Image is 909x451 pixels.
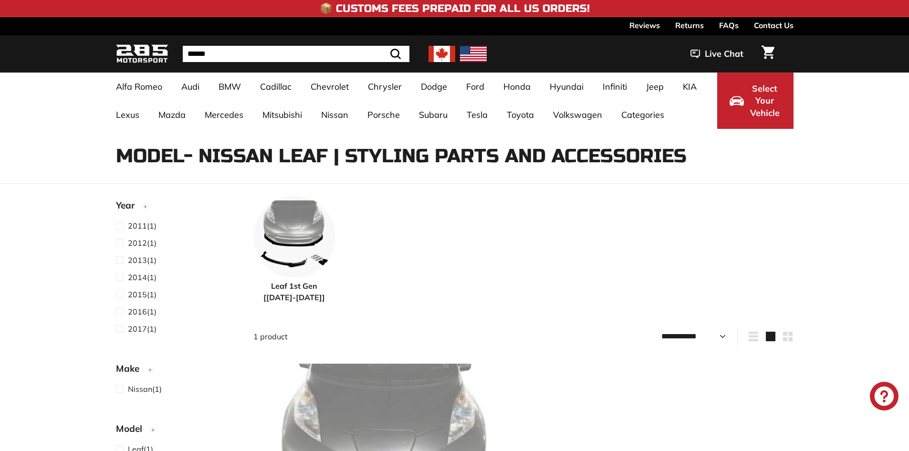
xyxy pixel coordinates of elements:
a: Jeep [637,73,673,101]
button: Make [116,359,238,383]
span: (1) [128,383,162,395]
span: (1) [128,289,157,300]
span: Leaf 1st Gen [[DATE]-[DATE]] [253,280,335,303]
span: 2014 [128,273,147,282]
a: Contact Us [754,17,794,33]
a: Nissan [312,101,358,129]
span: (1) [128,306,157,317]
span: Select Your Vehicle [749,83,781,119]
a: Leaf 1st Gen [[DATE]-[DATE]] [253,196,335,303]
img: Logo_285_Motorsport_areodynamics_components [116,43,168,65]
a: Alfa Romeo [106,73,172,101]
span: 2012 [128,238,147,248]
inbox-online-store-chat: Shopify online store chat [867,382,901,413]
a: Reviews [629,17,660,33]
a: Tesla [457,101,497,129]
a: Honda [494,73,540,101]
a: Audi [172,73,209,101]
span: Live Chat [705,48,743,60]
button: Year [116,196,238,220]
a: Cadillac [251,73,301,101]
a: Porsche [358,101,409,129]
span: 2015 [128,290,147,299]
a: Categories [612,101,674,129]
a: Lexus [106,101,149,129]
a: Returns [675,17,704,33]
span: Make [116,362,146,376]
a: Mitsubishi [253,101,312,129]
a: Hyundai [540,73,593,101]
a: Subaru [409,101,457,129]
a: Chrysler [358,73,411,101]
a: Chevrolet [301,73,358,101]
a: Ford [457,73,494,101]
span: Nissan [128,384,152,394]
span: 2016 [128,307,147,316]
a: Toyota [497,101,543,129]
button: Select Your Vehicle [717,73,794,129]
a: Mercedes [195,101,253,129]
span: 2011 [128,221,147,231]
a: Mazda [149,101,195,129]
input: Search [183,46,409,62]
a: Infiniti [593,73,637,101]
button: Live Chat [678,42,756,66]
span: (1) [128,323,157,335]
span: Model [116,422,149,436]
span: (1) [128,220,157,231]
a: Volkswagen [543,101,612,129]
h4: 📦 Customs Fees Prepaid for All US Orders! [320,3,590,14]
span: Year [116,199,142,212]
span: (1) [128,237,157,249]
a: BMW [209,73,251,101]
button: Model [116,419,238,443]
a: Cart [756,38,780,70]
span: 2017 [128,324,147,334]
div: 1 product [253,331,523,342]
a: Dodge [411,73,457,101]
span: 2013 [128,255,147,265]
span: (1) [128,272,157,283]
a: KIA [673,73,706,101]
a: FAQs [719,17,739,33]
span: (1) [128,254,157,266]
h1: Model- Nissan Leaf | Styling Parts and Accessories [116,146,794,167]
